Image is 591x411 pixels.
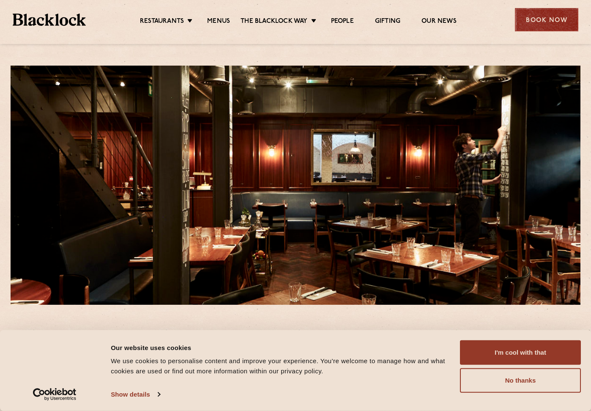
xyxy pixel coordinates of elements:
img: BL_Textured_Logo-footer-cropped.svg [13,14,86,26]
a: People [331,17,354,27]
a: Menus [207,17,230,27]
a: Show details [111,388,160,401]
button: I'm cool with that [460,340,581,365]
a: Gifting [375,17,400,27]
a: Restaurants [140,17,184,27]
div: Book Now [515,8,578,31]
a: The Blacklock Way [241,17,307,27]
div: Our website uses cookies [111,342,450,353]
button: No thanks [460,368,581,393]
a: Usercentrics Cookiebot - opens in a new window [18,388,92,401]
div: We use cookies to personalise content and improve your experience. You're welcome to manage how a... [111,356,450,376]
a: Our News [421,17,457,27]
